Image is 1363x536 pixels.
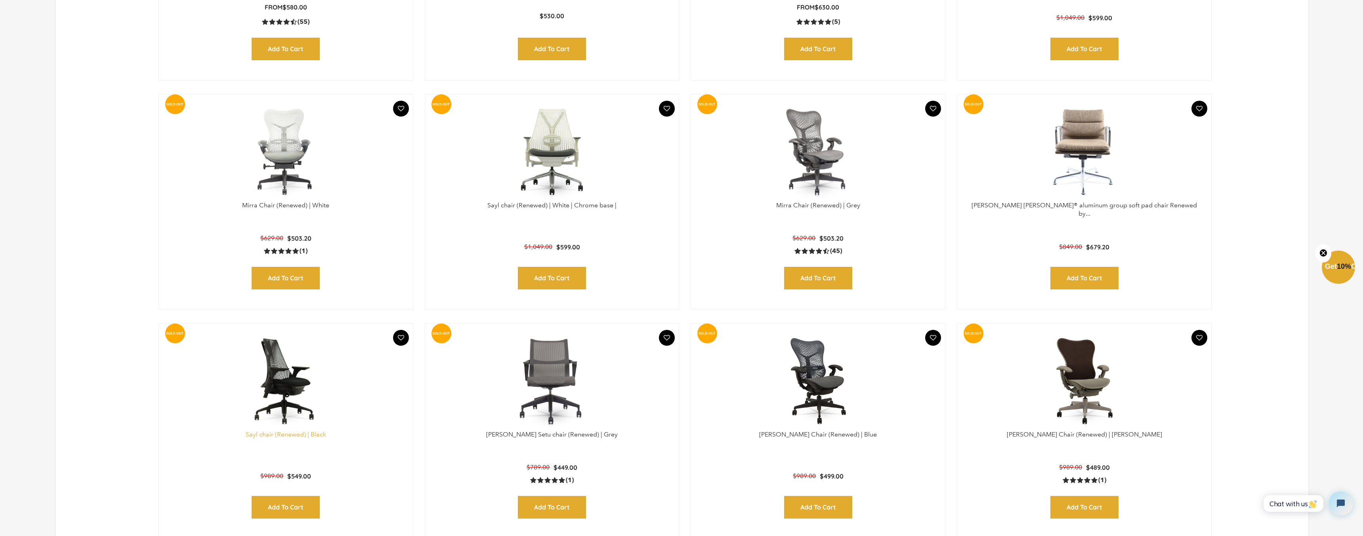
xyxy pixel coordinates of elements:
[262,17,309,26] a: 4.5 rating (55 votes)
[265,3,307,11] p: From
[1325,262,1361,270] span: Get Off
[784,38,852,60] input: Add to Cart
[433,102,671,201] a: Sayl chair (Renewed) | White | Chrome base | - chairorama Sayl chair (Renewed) | White | Chrome b...
[566,476,574,484] span: (1)
[486,431,618,438] a: [PERSON_NAME] Setu chair (Renewed) | Grey
[252,496,320,519] input: Add to Cart
[792,234,815,242] span: $629.00
[1050,496,1119,519] input: Add to Cart
[1191,330,1207,346] button: Add To Wishlist
[300,247,307,255] span: (1)
[524,243,552,251] span: $1,049.00
[283,3,307,11] span: $580.00
[784,267,852,289] input: Add to Cart
[699,331,937,431] a: Herman Miller Mirra Chair (Renewed) | Blue - chairorama Herman Miller Mirra Chair (Renewed) | Blu...
[1059,463,1082,471] span: $989.00
[797,3,839,11] p: From
[433,331,671,431] img: Herman Miller Setu chair (Renewed) | Grey - chairorama
[556,243,580,251] span: $599.00
[965,331,1203,431] img: Herman Miller Mirra Chair (Renewed) | Brown - chairorama
[796,17,840,26] a: 5.0 rating (5 votes)
[699,331,937,431] img: Herman Miller Mirra Chair (Renewed) | Blue - chairorama
[776,201,860,209] a: Mirra Chair (Renewed) | Grey
[540,12,564,20] span: $530.00
[167,331,405,431] a: Sayl chair (Renewed) | Black - chairorama Sayl chair (Renewed) | Black - chairorama
[393,101,409,117] button: Add To Wishlist
[1255,485,1359,522] iframe: Tidio Chat
[925,330,941,346] button: Add To Wishlist
[699,102,937,201] img: Mirra Chair (Renewed) | Grey - chairorama
[1191,101,1207,117] button: Add To Wishlist
[830,247,842,255] span: (45)
[166,102,183,106] text: SOLD-OUT
[432,102,450,106] text: SOLD-OUT
[1086,243,1109,251] span: $679.20
[518,267,586,289] input: Add to Cart
[433,331,671,431] a: Herman Miller Setu chair (Renewed) | Grey - chairorama Herman Miller Setu chair (Renewed) | Grey ...
[527,463,550,471] span: $789.00
[965,331,1203,431] a: Herman Miller Mirra Chair (Renewed) | Brown - chairorama Herman Miller Mirra Chair (Renewed) | Br...
[246,431,326,438] a: Sayl chair (Renewed) | Black
[759,431,877,438] a: [PERSON_NAME] Chair (Renewed) | Blue
[794,247,842,255] div: 4.4 rating (45 votes)
[554,463,577,471] span: $449.00
[433,102,671,201] img: Sayl chair (Renewed) | White | Chrome base | - chairorama
[260,472,283,480] span: $989.00
[167,331,405,431] img: Sayl chair (Renewed) | Black - chairorama
[252,38,320,60] input: Add to Cart
[1315,244,1331,262] button: Close teaser
[1056,14,1084,21] span: $1,049.00
[699,102,937,201] a: Mirra Chair (Renewed) | Grey - chairorama Mirra Chair (Renewed) | Grey - chairorama
[815,3,839,11] span: $630.00
[793,472,816,480] span: $989.00
[1086,463,1110,471] span: $489.00
[699,102,716,106] text: SOLD-OUT
[972,201,1197,217] a: [PERSON_NAME] [PERSON_NAME]® aluminum group soft pad chair Renewed by...
[518,38,586,60] input: Add to Cart
[242,201,329,209] a: Mirra Chair (Renewed) | White
[487,201,617,209] a: Sayl chair (Renewed) | White | Chrome base |
[530,476,574,484] a: 5.0 rating (1 votes)
[925,101,941,117] button: Add To Wishlist
[1063,476,1106,484] a: 5.0 rating (1 votes)
[965,102,1203,201] img: Herman Miller Eames® aluminum group soft pad chair Renewed by Chairorama - chairorama
[784,496,852,519] input: Add to Cart
[1007,431,1162,438] a: [PERSON_NAME] Chair (Renewed) | [PERSON_NAME]
[820,472,844,480] span: $499.00
[260,234,283,242] span: $629.00
[518,496,586,519] input: Add to Cart
[264,247,307,255] a: 5.0 rating (1 votes)
[432,331,450,335] text: SOLD-OUT
[287,472,311,480] span: $549.00
[298,18,309,26] span: (55)
[166,331,183,335] text: SOLD-OUT
[1322,251,1355,285] div: Get10%OffClose teaser
[167,102,405,201] a: Mirra Chair (Renewed) | White - chairorama Mirra Chair (Renewed) | White - chairorama
[965,102,982,106] text: SOLD-OUT
[659,101,675,117] button: Add To Wishlist
[1337,262,1351,270] span: 10%
[287,234,311,242] span: $503.20
[252,267,320,289] input: Add to Cart
[1098,476,1106,484] span: (1)
[659,330,675,346] button: Add To Wishlist
[699,331,716,335] text: SOLD-OUT
[832,18,840,26] span: (5)
[167,102,405,201] img: Mirra Chair (Renewed) | White - chairorama
[965,102,1203,201] a: Herman Miller Eames® aluminum group soft pad chair Renewed by Chairorama - chairorama Herman Mill...
[965,331,982,335] text: SOLD-OUT
[1059,243,1082,251] span: $849.00
[393,330,409,346] button: Add To Wishlist
[1050,38,1119,60] input: Add to Cart
[1088,14,1112,22] span: $599.00
[1050,267,1119,289] input: Add to Cart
